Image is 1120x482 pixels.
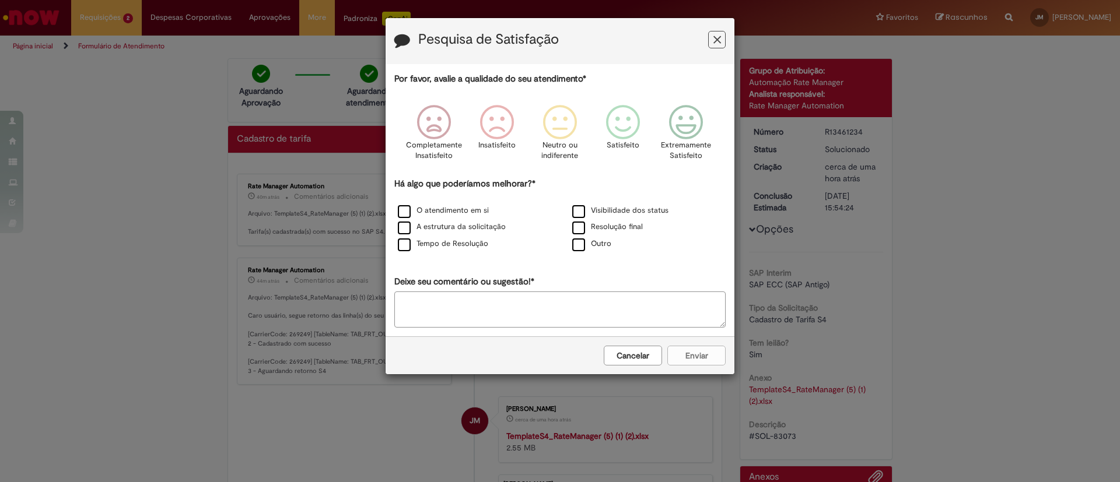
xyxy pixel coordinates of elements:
[406,140,462,161] p: Completamente Insatisfeito
[394,276,534,288] label: Deixe seu comentário ou sugestão!*
[398,221,506,233] label: A estrutura da solicitação
[593,96,653,176] div: Satisfeito
[394,73,586,85] label: Por favor, avalie a qualidade do seu atendimento*
[398,205,489,216] label: O atendimento em si
[404,96,463,176] div: Completamente Insatisfeito
[604,346,662,365] button: Cancelar
[539,140,581,161] p: Neutro ou indiferente
[398,238,488,249] label: Tempo de Resolução
[418,32,559,47] label: Pesquisa de Satisfação
[607,140,639,151] p: Satisfeito
[530,96,590,176] div: Neutro ou indiferente
[394,178,726,253] div: Há algo que poderíamos melhorar?*
[661,140,711,161] p: Extremamente Satisfeito
[478,140,516,151] p: Insatisfeito
[656,96,716,176] div: Extremamente Satisfeito
[572,238,611,249] label: Outro
[467,96,527,176] div: Insatisfeito
[572,221,643,233] label: Resolução final
[572,205,668,216] label: Visibilidade dos status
